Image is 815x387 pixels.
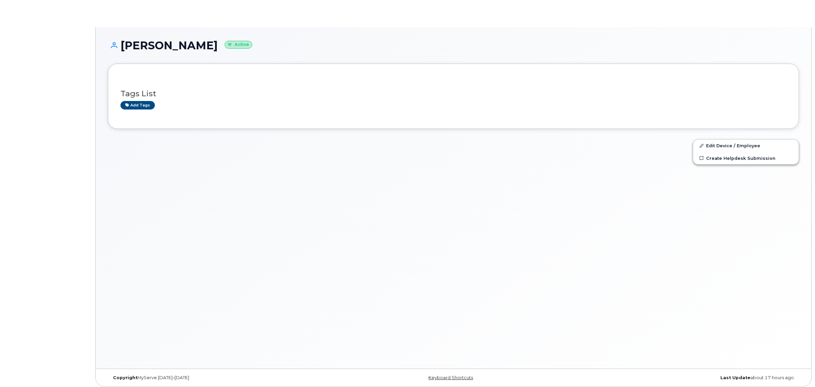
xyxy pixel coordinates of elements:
h1: [PERSON_NAME] [108,39,799,51]
strong: Copyright [113,375,137,380]
a: Add tags [120,101,155,110]
a: Keyboard Shortcuts [428,375,473,380]
div: MyServe [DATE]–[DATE] [108,375,338,381]
a: Edit Device / Employee [693,139,799,152]
strong: Last Update [720,375,750,380]
div: about 17 hours ago [569,375,799,381]
small: Active [225,41,252,49]
a: Create Helpdesk Submission [693,152,799,164]
h3: Tags List [120,89,786,98]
